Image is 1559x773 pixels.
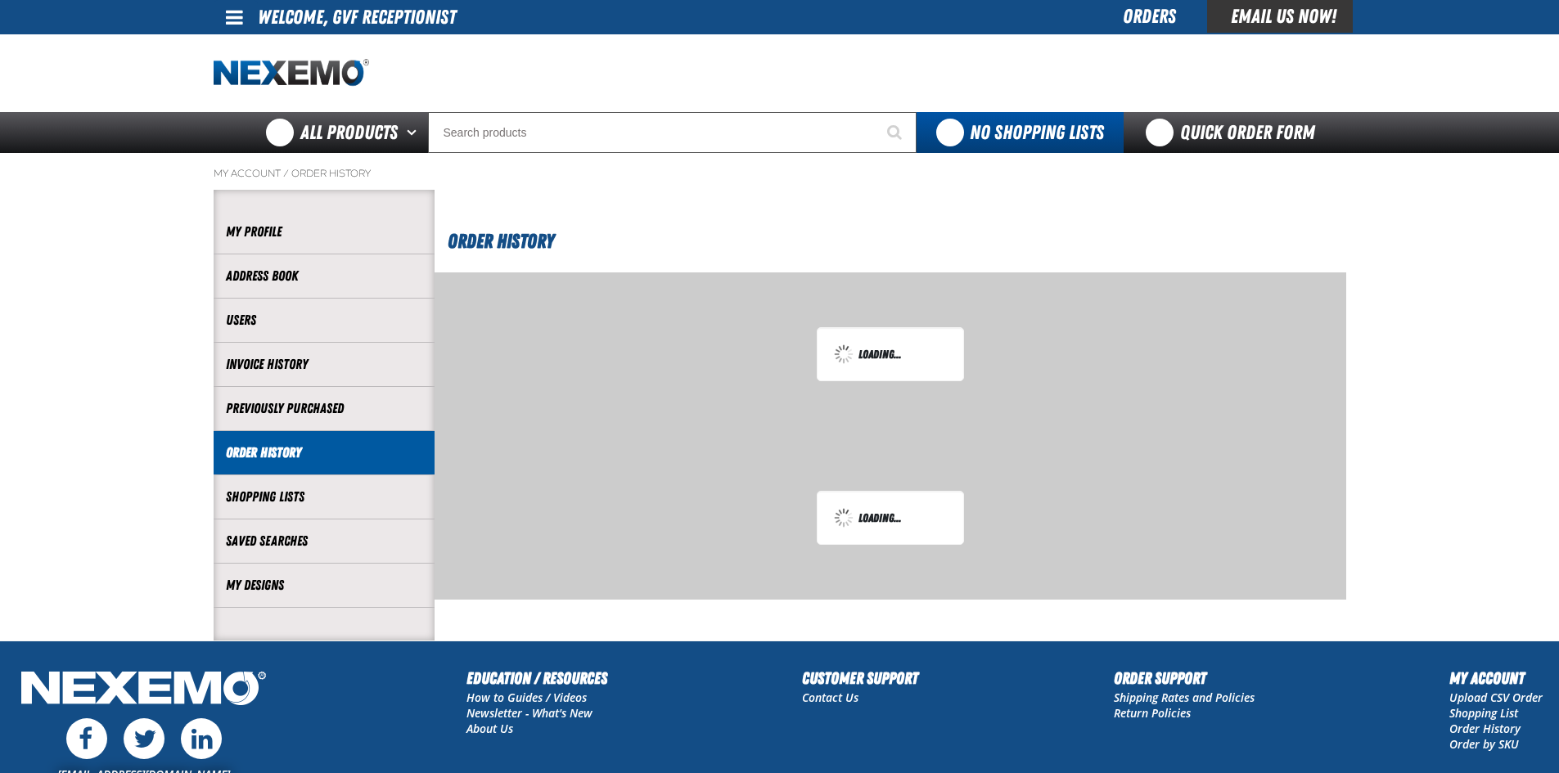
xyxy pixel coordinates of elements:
button: You do not have available Shopping Lists. Open to Create a New List [917,112,1124,153]
button: Open All Products pages [401,112,428,153]
a: Return Policies [1114,705,1191,721]
img: Nexemo Logo [16,666,271,714]
a: Order by SKU [1449,736,1519,752]
div: Loading... [834,344,947,364]
a: Order History [291,167,371,180]
span: Order History [448,230,554,253]
h2: Customer Support [802,666,918,690]
a: Shipping Rates and Policies [1114,690,1255,705]
a: Order History [1449,721,1521,736]
div: Loading... [834,508,947,528]
span: All Products [300,118,398,147]
span: No Shopping Lists [970,121,1104,144]
a: Contact Us [802,690,858,705]
a: Quick Order Form [1124,112,1345,153]
a: Invoice History [226,355,422,374]
a: My Profile [226,222,422,241]
span: / [283,167,289,180]
nav: Breadcrumbs [214,167,1346,180]
img: Nexemo logo [214,59,369,88]
a: Order History [226,443,422,462]
a: Shopping List [1449,705,1518,721]
a: Address Book [226,267,422,285]
a: My Designs [226,576,422,595]
h2: Order Support [1114,666,1255,690]
a: My Account [214,167,281,180]
h2: My Account [1449,666,1543,690]
a: Newsletter - What's New [466,705,593,721]
a: About Us [466,721,513,736]
h2: Education / Resources [466,666,607,690]
a: Shopping Lists [226,488,422,506]
a: Upload CSV Order [1449,690,1543,705]
a: Home [214,59,369,88]
input: Search [428,112,917,153]
a: Saved Searches [226,532,422,551]
a: How to Guides / Videos [466,690,587,705]
button: Start Searching [876,112,917,153]
a: Users [226,311,422,330]
a: Previously Purchased [226,399,422,418]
